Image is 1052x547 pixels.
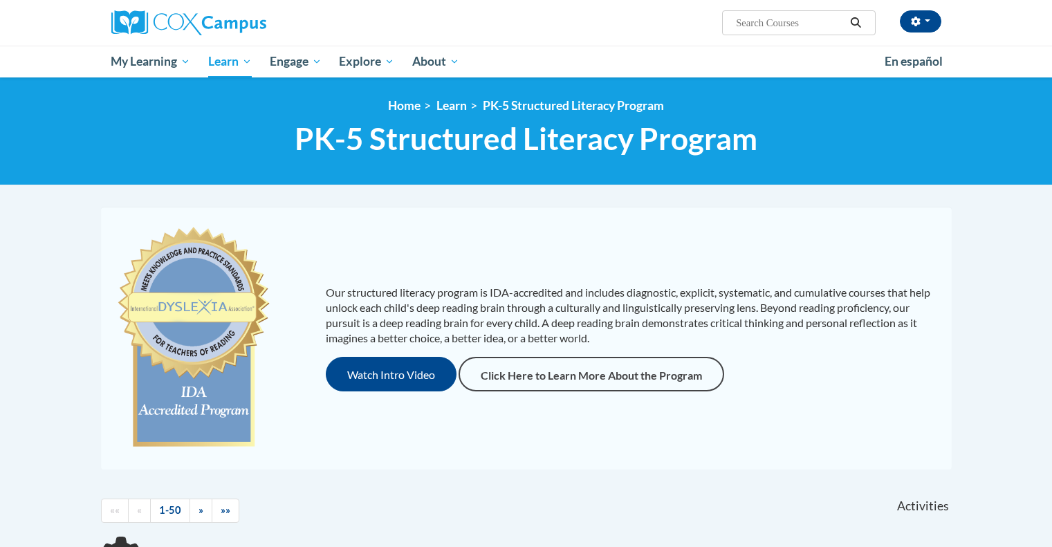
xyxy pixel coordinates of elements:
[403,46,468,77] a: About
[885,54,943,68] span: En español
[150,499,190,523] a: 1-50
[412,53,459,70] span: About
[326,285,938,346] p: Our structured literacy program is IDA-accredited and includes diagnostic, explicit, systematic, ...
[845,15,866,31] button: Search
[137,504,142,516] span: «
[208,53,252,70] span: Learn
[339,53,394,70] span: Explore
[111,10,266,35] img: Cox Campus
[436,98,467,113] a: Learn
[101,499,129,523] a: Begining
[876,47,952,76] a: En español
[388,98,421,113] a: Home
[261,46,331,77] a: Engage
[110,504,120,516] span: ««
[212,499,239,523] a: End
[190,499,212,523] a: Next
[199,46,261,77] a: Learn
[483,98,664,113] a: PK-5 Structured Literacy Program
[897,499,949,514] span: Activities
[102,46,200,77] a: My Learning
[115,221,273,456] img: c477cda6-e343-453b-bfce-d6f9e9818e1c.png
[459,357,724,391] a: Click Here to Learn More About the Program
[326,357,456,391] button: Watch Intro Video
[735,15,845,31] input: Search Courses
[900,10,941,33] button: Account Settings
[330,46,403,77] a: Explore
[128,499,151,523] a: Previous
[91,46,962,77] div: Main menu
[270,53,322,70] span: Engage
[221,504,230,516] span: »»
[111,10,374,35] a: Cox Campus
[295,120,757,157] span: PK-5 Structured Literacy Program
[111,53,190,70] span: My Learning
[199,504,203,516] span: »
